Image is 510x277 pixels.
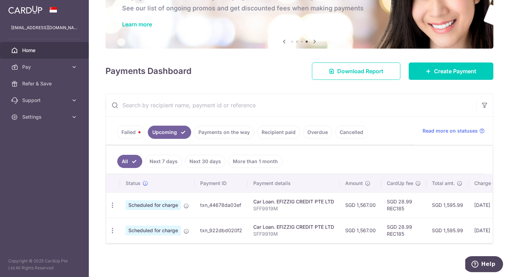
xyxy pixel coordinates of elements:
[337,67,383,75] span: Download Report
[345,180,363,187] span: Amount
[126,200,181,210] span: Scheduled for charge
[126,226,181,235] span: Scheduled for charge
[253,205,334,212] p: SFF9919M
[11,24,78,31] p: [EMAIL_ADDRESS][DOMAIN_NAME]
[105,65,192,77] h4: Payments Dashboard
[195,174,248,192] th: Payment ID
[423,127,478,134] span: Read more on statuses
[253,230,334,237] p: SFF9919M
[122,21,152,28] a: Learn more
[335,126,368,139] a: Cancelled
[22,47,68,54] span: Home
[253,198,334,205] div: Car Loan. EFIZZIG CREDIT PTE LTD
[340,192,381,218] td: SGD 1,567.00
[381,218,426,243] td: SGD 28.99 REC185
[474,180,503,187] span: Charge date
[387,180,413,187] span: CardUp fee
[465,256,503,274] iframe: Opens a widget where you can find more information
[312,62,400,80] a: Download Report
[303,126,332,139] a: Overdue
[22,114,68,120] span: Settings
[148,126,191,139] a: Upcoming
[117,126,145,139] a: Failed
[228,155,282,168] a: More than 1 month
[423,127,485,134] a: Read more on statuses
[409,62,493,80] a: Create Payment
[195,218,248,243] td: txn_922dbd020f2
[8,6,42,14] img: CardUp
[22,80,68,87] span: Refer & Save
[248,174,340,192] th: Payment details
[253,224,334,230] div: Car Loan. EFIZZIG CREDIT PTE LTD
[432,180,455,187] span: Total amt.
[194,126,254,139] a: Payments on the way
[22,64,68,70] span: Pay
[381,192,426,218] td: SGD 28.99 REC185
[145,155,182,168] a: Next 7 days
[106,94,476,116] input: Search by recipient name, payment id or reference
[426,192,469,218] td: SGD 1,595.99
[122,4,477,12] h6: See our list of ongoing promos and get discounted fees when making payments
[434,67,476,75] span: Create Payment
[185,155,226,168] a: Next 30 days
[426,218,469,243] td: SGD 1,595.99
[195,192,248,218] td: txn_44678da03ef
[22,97,68,104] span: Support
[126,180,141,187] span: Status
[340,218,381,243] td: SGD 1,567.00
[257,126,300,139] a: Recipient paid
[117,155,142,168] a: All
